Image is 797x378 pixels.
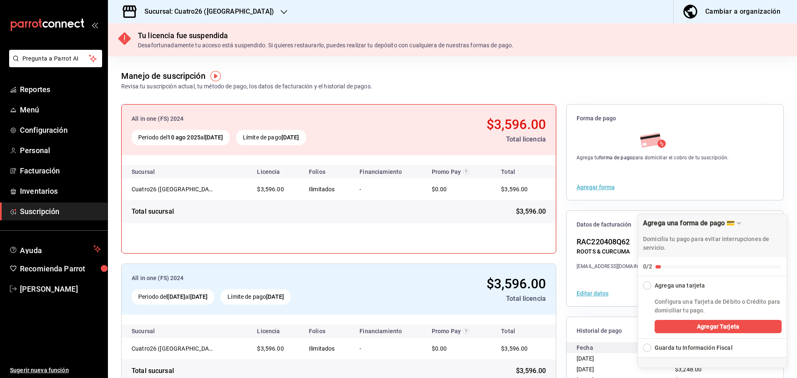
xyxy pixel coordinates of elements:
strong: 10 ago 2025 [167,134,200,141]
th: Folios [302,324,353,338]
span: $3,596.00 [487,276,546,292]
strong: [DATE] [167,293,185,300]
span: $3,596.00 [257,186,284,193]
div: Fecha [577,342,675,353]
div: All in one (FS) 2024 [132,115,393,123]
div: Cambiar a organización [705,6,780,17]
span: Ayuda [20,244,90,254]
div: Tu licencia fue suspendida [138,30,513,41]
div: Promo Pay [432,168,485,175]
button: Collapse Checklist [638,276,787,290]
span: $3,248.00 [675,366,702,373]
span: $3,596.00 [516,207,546,217]
th: Total [491,324,556,338]
div: Revisa tu suscripción actual, tu método de pago, los datos de facturación y el historial de pagos. [121,82,372,91]
td: - [353,338,425,359]
div: Manejo de suscripción [121,70,205,82]
span: Suscripción [20,206,101,217]
span: Sugerir nueva función [10,366,101,375]
span: $0.00 [432,345,447,352]
div: [DATE] [577,353,675,364]
strong: [DATE] [266,293,284,300]
th: Financiamiento [353,165,425,178]
div: [EMAIL_ADDRESS][DOMAIN_NAME] [577,263,656,270]
div: Cuatro26 ([GEOGRAPHIC_DATA]) [132,185,215,193]
th: Total [491,165,556,178]
span: Menú [20,104,101,115]
div: Agrega una tarjeta [655,281,705,290]
span: $3,596.00 [487,117,546,132]
button: Pregunta a Parrot AI [9,50,102,67]
span: Datos de facturación [577,221,773,229]
td: Ilimitados [302,338,353,359]
div: Desafortunadamente tu acceso está suspendido. Si quieres restaurarlo, puedes realizar tu depósito... [138,41,513,50]
h3: Sucursal: Cuatro26 ([GEOGRAPHIC_DATA]) [138,7,274,17]
span: $3,596.00 [501,186,528,193]
svg: Recibe un descuento en el costo de tu membresía al cubrir 80% de tus transacciones realizadas con... [463,328,469,334]
button: Agregar Tarjeta [655,320,782,333]
button: Collapse Checklist [638,214,787,276]
div: Periodo del al [132,130,230,145]
span: Inventarios [20,185,101,197]
div: 0/2 [643,262,652,271]
p: Configura una Tarjeta de Débito o Crédito para domiciliar tu pago. [655,298,782,315]
div: Agrega una forma de pago 💳 [638,214,787,368]
td: Ilimitados [302,178,353,200]
span: $0.00 [432,186,447,193]
span: $3,596.00 [516,366,546,376]
th: Licencia [250,165,302,178]
div: [DATE] [577,364,675,375]
div: Guarda tu Información Fiscal [655,344,733,352]
div: Sucursal [132,168,177,175]
span: Agregar Tarjeta [697,322,739,331]
span: $3,596.00 [501,345,528,352]
a: Pregunta a Parrot AI [6,60,102,69]
div: Cuatro26 ([GEOGRAPHIC_DATA]) [132,344,215,353]
div: Total licencia [399,134,546,144]
span: Forma de pago [577,115,773,122]
strong: forma de pago [599,155,633,161]
span: Historial de pago [577,327,773,335]
p: Domicilia tu pago para evitar interrupciones de servicio. [643,235,782,252]
div: Total sucursal [132,207,174,217]
div: Agrega una forma de pago 💳 [643,219,735,227]
span: Recomienda Parrot [20,263,101,274]
th: Financiamiento [353,324,425,338]
span: Reportes [20,84,101,95]
td: - [353,178,425,200]
th: Licencia [250,324,302,338]
span: Facturación [20,165,101,176]
span: [PERSON_NAME] [20,283,101,295]
div: Total sucursal [132,366,174,376]
strong: [DATE] [205,134,223,141]
div: All in one (FS) 2024 [132,274,385,283]
div: RAC220408Q62 [577,236,656,247]
span: Personal [20,145,101,156]
div: Límite de pago [236,130,306,145]
strong: [DATE] [281,134,299,141]
div: Total licencia [392,294,546,304]
th: Folios [302,165,353,178]
div: Cuatro26 (Cuernavaca) [132,344,215,353]
span: $3,596.00 [257,345,284,352]
img: Tooltip marker [210,71,221,81]
svg: Recibe un descuento en el costo de tu membresía al cubrir 80% de tus transacciones realizadas con... [463,168,469,175]
div: Sucursal [132,328,177,334]
button: Expand Checklist [638,339,787,357]
div: Cuatro26 (Cuernavaca) [132,185,215,193]
span: Pregunta a Parrot AI [22,54,89,63]
button: Editar datos [577,290,609,296]
div: Drag to move checklist [638,214,787,257]
span: Configuración [20,124,101,136]
div: Agrega tu para domiciliar el cobro de tu suscripción. [577,154,729,161]
button: Agregar forma [577,184,615,190]
div: Promo Pay [432,328,485,334]
button: open_drawer_menu [91,22,98,28]
div: ROOTS & CURCUMA [577,247,656,256]
div: Periodo del al [132,289,214,305]
strong: [DATE] [190,293,208,300]
div: Límite de pago [221,289,291,305]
